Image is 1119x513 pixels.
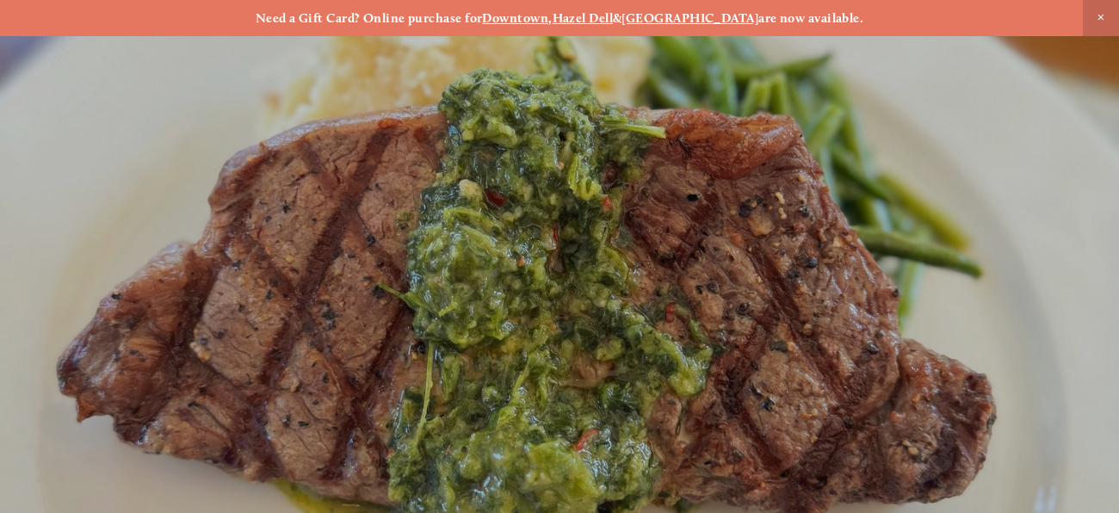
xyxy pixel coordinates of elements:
[256,10,483,26] strong: Need a Gift Card? Online purchase for
[553,10,614,26] a: Hazel Dell
[621,10,758,26] a: [GEOGRAPHIC_DATA]
[613,10,621,26] strong: &
[758,10,863,26] strong: are now available.
[482,10,548,26] a: Downtown
[548,10,552,26] strong: ,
